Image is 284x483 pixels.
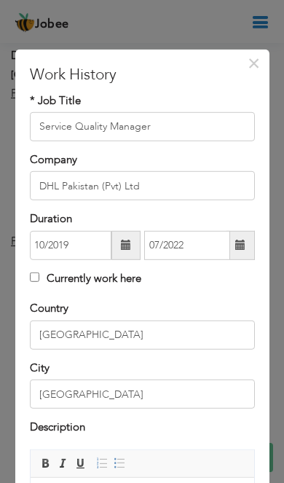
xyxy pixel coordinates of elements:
a: Bold [37,455,53,471]
input: From [30,231,112,260]
a: Insert/Remove Bulleted List [111,455,127,471]
label: Company [30,152,77,168]
a: Insert/Remove Numbered List [94,455,110,471]
input: Present [144,231,230,260]
label: * Job Title [30,93,81,108]
input: Currently work here [30,272,39,282]
li: Ensure visibility through performance dashboards [44,69,180,100]
button: Close [242,51,266,74]
span: × [248,50,260,76]
u: Performance Management [15,16,127,27]
label: Description [30,420,85,435]
h3: Work History [30,63,244,85]
label: City [30,360,50,375]
a: Underline [72,455,88,471]
label: Duration [30,211,72,227]
label: Currently work here [30,271,141,286]
a: Italic [55,455,71,471]
li: Conduct Performance review meetings [44,100,180,130]
label: Country [30,301,68,316]
li: Develop, implement and create understanding of KPIs [44,39,180,70]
